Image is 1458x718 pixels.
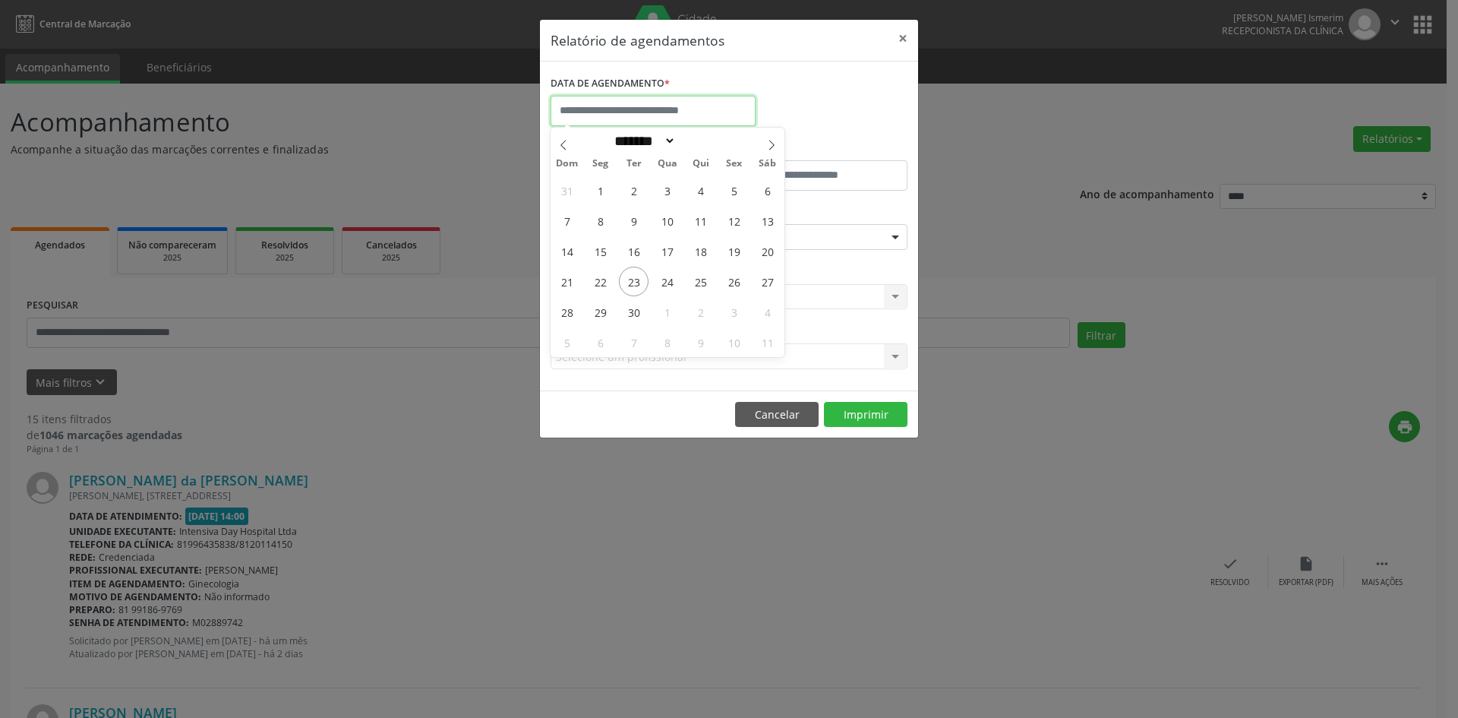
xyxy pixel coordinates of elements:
span: Setembro 14, 2025 [552,236,582,266]
span: Outubro 7, 2025 [619,327,649,357]
span: Setembro 1, 2025 [585,176,615,205]
label: ATÉ [733,137,907,160]
h5: Relatório de agendamentos [551,30,724,50]
span: Setembro 23, 2025 [619,267,649,296]
span: Outubro 11, 2025 [753,327,782,357]
span: Outubro 5, 2025 [552,327,582,357]
span: Setembro 4, 2025 [686,176,715,205]
span: Setembro 8, 2025 [585,206,615,236]
label: DATA DE AGENDAMENTO [551,72,670,96]
input: Year [676,133,726,149]
span: Setembro 28, 2025 [552,297,582,327]
span: Dom [551,159,584,169]
span: Setembro 29, 2025 [585,297,615,327]
span: Setembro 11, 2025 [686,206,715,236]
span: Outubro 2, 2025 [686,297,715,327]
span: Setembro 2, 2025 [619,176,649,205]
span: Setembro 13, 2025 [753,206,782,236]
span: Setembro 26, 2025 [719,267,749,296]
span: Setembro 16, 2025 [619,236,649,266]
span: Setembro 6, 2025 [753,176,782,205]
span: Outubro 6, 2025 [585,327,615,357]
span: Seg [584,159,617,169]
button: Close [888,20,918,57]
span: Setembro 10, 2025 [652,206,682,236]
span: Outubro 3, 2025 [719,297,749,327]
span: Setembro 27, 2025 [753,267,782,296]
span: Setembro 12, 2025 [719,206,749,236]
span: Setembro 9, 2025 [619,206,649,236]
span: Setembro 18, 2025 [686,236,715,266]
select: Month [609,133,676,149]
span: Sáb [751,159,784,169]
span: Outubro 8, 2025 [652,327,682,357]
span: Qua [651,159,684,169]
span: Outubro 10, 2025 [719,327,749,357]
span: Setembro 17, 2025 [652,236,682,266]
span: Setembro 7, 2025 [552,206,582,236]
button: Cancelar [735,402,819,428]
span: Setembro 22, 2025 [585,267,615,296]
span: Outubro 9, 2025 [686,327,715,357]
span: Setembro 30, 2025 [619,297,649,327]
span: Ter [617,159,651,169]
span: Setembro 24, 2025 [652,267,682,296]
span: Setembro 21, 2025 [552,267,582,296]
span: Agosto 31, 2025 [552,176,582,205]
span: Outubro 1, 2025 [652,297,682,327]
span: Outubro 4, 2025 [753,297,782,327]
span: Setembro 5, 2025 [719,176,749,205]
span: Setembro 25, 2025 [686,267,715,296]
span: Setembro 3, 2025 [652,176,682,205]
button: Imprimir [824,402,907,428]
span: Setembro 15, 2025 [585,236,615,266]
span: Qui [684,159,718,169]
span: Setembro 19, 2025 [719,236,749,266]
span: Sex [718,159,751,169]
span: Setembro 20, 2025 [753,236,782,266]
